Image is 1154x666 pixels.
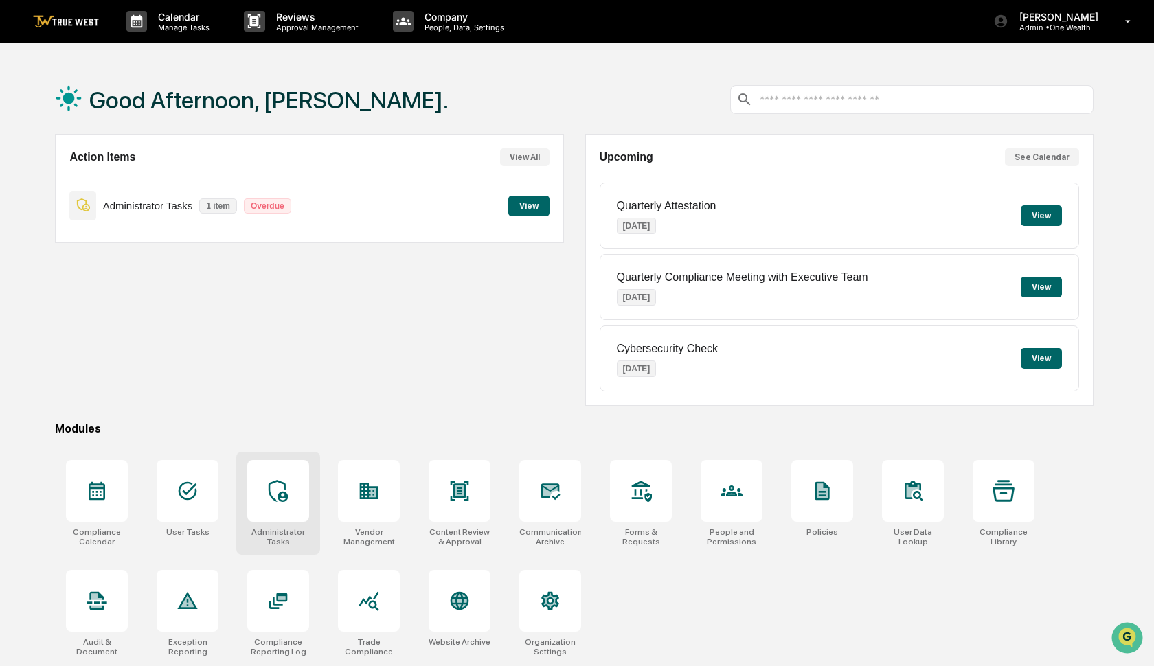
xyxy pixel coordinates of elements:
p: Overdue [244,198,291,214]
p: [DATE] [617,289,657,306]
div: Trade Compliance [338,637,400,656]
div: Vendor Management [338,527,400,547]
p: People, Data, Settings [414,23,511,32]
button: View [508,196,550,216]
p: Cybersecurity Check [617,343,719,355]
div: Start new chat [47,105,225,119]
a: Powered byPylon [97,232,166,243]
button: Start new chat [234,109,250,126]
p: Reviews [265,11,365,23]
div: 🖐️ [14,174,25,185]
p: Administrator Tasks [103,200,193,211]
div: 🗄️ [100,174,111,185]
p: Quarterly Compliance Meeting with Executive Team [617,271,868,284]
button: View All [500,148,550,166]
div: Compliance Reporting Log [247,637,309,656]
div: Exception Reporting [157,637,218,656]
span: Pylon [137,233,166,243]
p: [DATE] [617,218,657,234]
img: 1746055101610-c473b297-6a78-478c-a979-82029cc54cd1 [14,105,38,130]
div: User Tasks [166,527,210,537]
div: Forms & Requests [610,527,672,547]
div: 🔎 [14,200,25,211]
div: Organization Settings [519,637,581,656]
p: Manage Tasks [147,23,216,32]
div: We're available if you need us! [47,119,174,130]
div: Website Archive [429,637,490,647]
span: Data Lookup [27,199,87,213]
button: View [1021,205,1062,226]
button: View [1021,277,1062,297]
a: 🗄️Attestations [94,168,176,192]
p: Company [414,11,511,23]
p: Quarterly Attestation [617,200,716,212]
h2: Action Items [69,151,135,163]
div: Audit & Document Logs [66,637,128,656]
div: Policies [806,527,838,537]
p: Approval Management [265,23,365,32]
h1: Good Afternoon, [PERSON_NAME]. [89,87,449,114]
p: [PERSON_NAME] [1008,11,1105,23]
div: Communications Archive [519,527,581,547]
a: 🔎Data Lookup [8,194,92,218]
a: 🖐️Preclearance [8,168,94,192]
span: Preclearance [27,173,89,187]
p: [DATE] [617,360,657,377]
button: See Calendar [1005,148,1079,166]
div: People and Permissions [701,527,762,547]
div: Modules [55,422,1094,435]
p: Calendar [147,11,216,23]
div: Compliance Library [973,527,1034,547]
p: Admin • One Wealth [1008,23,1105,32]
div: Administrator Tasks [247,527,309,547]
div: Content Review & Approval [429,527,490,547]
h2: Upcoming [600,151,653,163]
div: User Data Lookup [882,527,944,547]
img: logo [33,15,99,28]
p: 1 item [199,198,237,214]
button: View [1021,348,1062,369]
div: Compliance Calendar [66,527,128,547]
a: View [508,198,550,211]
iframe: Open customer support [1110,621,1147,658]
p: How can we help? [14,29,250,51]
span: Attestations [113,173,170,187]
